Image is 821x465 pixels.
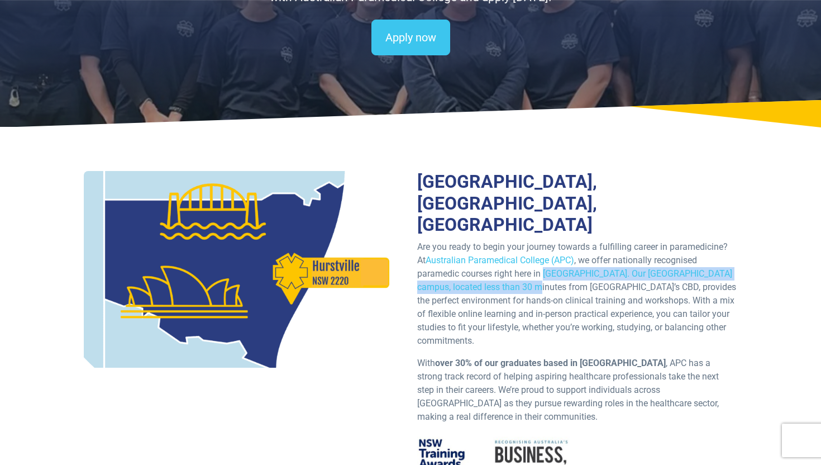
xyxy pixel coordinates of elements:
h2: [GEOGRAPHIC_DATA], [GEOGRAPHIC_DATA], [GEOGRAPHIC_DATA] [417,171,737,235]
p: With , APC has a strong track record of helping aspiring healthcare professionals take the next s... [417,357,737,424]
a: Apply now [371,20,450,55]
a: Australian Paramedical College (APC) [426,255,574,265]
strong: over 30% of our graduates based in [GEOGRAPHIC_DATA] [435,358,666,368]
p: Are you ready to begin your journey towards a fulfilling career in paramedicine? At , we offer na... [417,240,737,348]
